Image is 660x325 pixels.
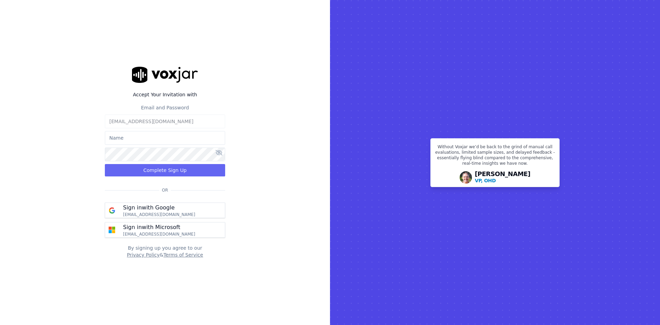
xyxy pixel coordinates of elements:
img: logo [132,67,198,83]
div: [PERSON_NAME] [475,171,530,184]
img: google Sign in button [105,204,119,217]
label: Email and Password [141,105,189,110]
p: Sign in with Google [123,204,175,212]
p: VP, OHD [475,177,496,184]
input: Name [105,131,225,145]
input: Email [105,115,225,128]
button: Sign inwith Google [EMAIL_ADDRESS][DOMAIN_NAME] [105,203,225,218]
p: Sign in with Microsoft [123,223,180,231]
button: Privacy Policy [127,251,159,258]
p: [EMAIL_ADDRESS][DOMAIN_NAME] [123,212,195,217]
button: Terms of Service [163,251,203,258]
button: Sign inwith Microsoft [EMAIL_ADDRESS][DOMAIN_NAME] [105,222,225,238]
img: Avatar [460,171,472,184]
button: Complete Sign Up [105,164,225,176]
p: Without Voxjar we’d be back to the grind of manual call evaluations, limited sample sizes, and de... [435,144,555,169]
div: By signing up you agree to our & [105,245,225,258]
p: [EMAIL_ADDRESS][DOMAIN_NAME] [123,231,195,237]
img: microsoft Sign in button [105,223,119,237]
span: Or [159,187,171,193]
label: Accept Your Invitation with [105,91,225,98]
